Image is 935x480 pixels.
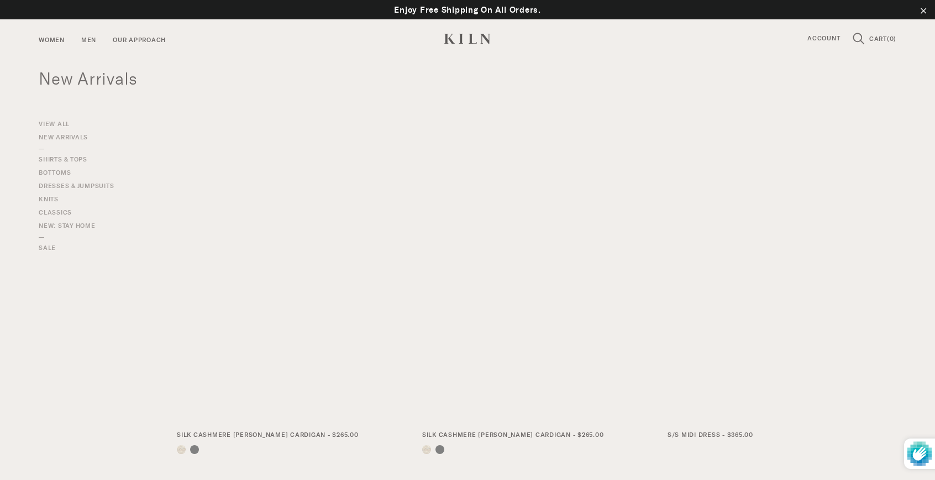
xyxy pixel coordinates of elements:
[113,35,166,46] a: Our Approach
[422,430,651,441] a: Silk Cashmere [PERSON_NAME] Cardigan - $265.00
[894,35,896,43] span: )
[39,181,114,191] a: Dresses & Jumpsuits
[422,430,604,441] span: Silk Cashmere [PERSON_NAME] Cardigan - $265.00
[890,35,894,43] span: 0
[39,149,87,165] a: Shirts & Tops
[668,430,753,441] span: S/S Midi Dress - $365.00
[39,119,70,129] a: View All
[39,69,896,89] h1: New Arrivals
[177,430,359,441] span: Silk Cashmere [PERSON_NAME] Cardigan - $265.00
[869,35,890,43] span: CART(
[39,221,96,231] a: New: Stay Home
[668,430,896,441] a: S/S Midi Dress - $365.00
[39,35,65,46] a: Women
[11,3,924,17] p: Enjoy Free Shipping On All Orders.
[907,439,932,469] img: Protected by hCaptcha
[177,430,406,441] a: Silk Cashmere [PERSON_NAME] Cardigan - $265.00
[799,34,848,44] a: Account
[81,35,96,46] a: Men
[869,36,896,43] a: CART(0)
[39,208,72,218] a: Classics
[39,238,56,253] a: SALE
[39,168,71,178] a: Bottoms
[39,195,59,205] a: Knits
[39,133,88,143] a: New Arrivals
